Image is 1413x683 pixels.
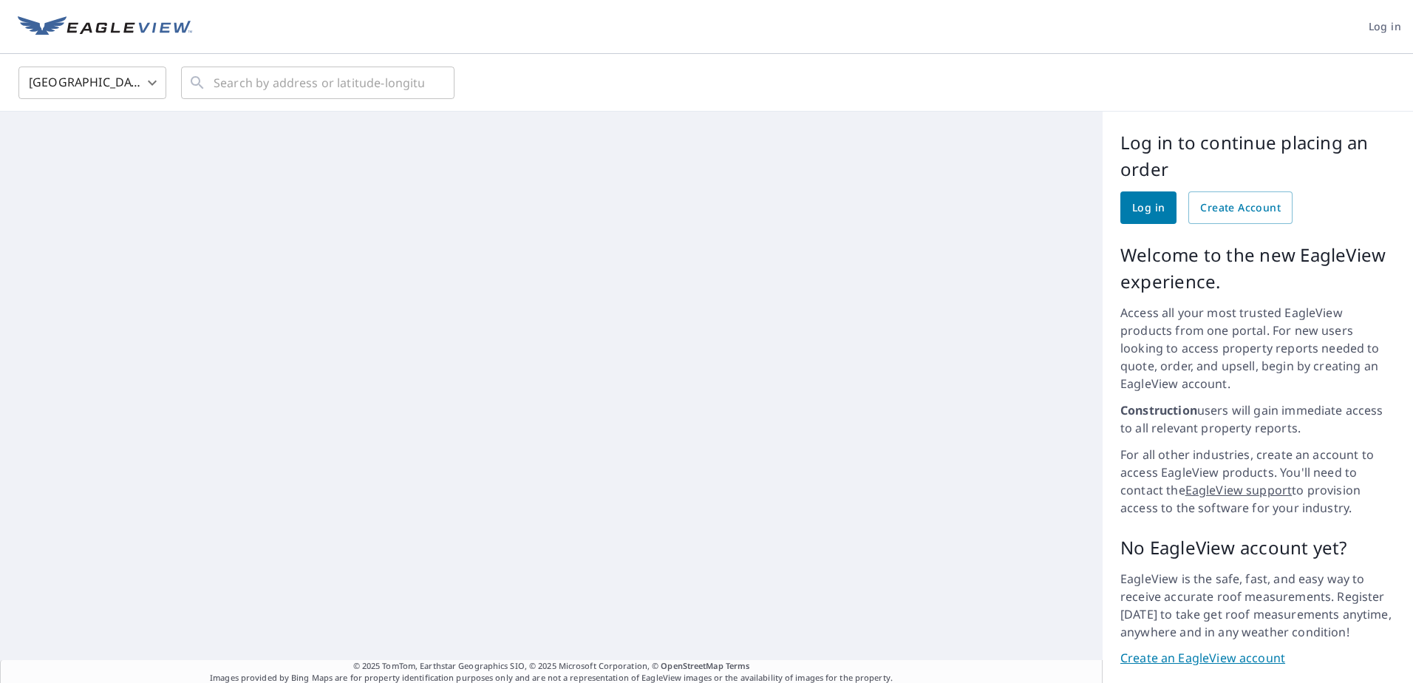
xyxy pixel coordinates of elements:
[1188,191,1293,224] a: Create Account
[1120,401,1395,437] p: users will gain immediate access to all relevant property reports.
[1132,199,1165,217] span: Log in
[1120,129,1395,183] p: Log in to continue placing an order
[1120,242,1395,295] p: Welcome to the new EagleView experience.
[661,660,723,671] a: OpenStreetMap
[726,660,750,671] a: Terms
[1120,304,1395,393] p: Access all your most trusted EagleView products from one portal. For new users looking to access ...
[1120,446,1395,517] p: For all other industries, create an account to access EagleView products. You'll need to contact ...
[18,62,166,103] div: [GEOGRAPHIC_DATA]
[1200,199,1281,217] span: Create Account
[1120,402,1197,418] strong: Construction
[1120,570,1395,641] p: EagleView is the safe, fast, and easy way to receive accurate roof measurements. Register [DATE] ...
[353,660,750,673] span: © 2025 TomTom, Earthstar Geographics SIO, © 2025 Microsoft Corporation, ©
[1120,650,1395,667] a: Create an EagleView account
[1120,191,1177,224] a: Log in
[1369,18,1401,36] span: Log in
[18,16,192,38] img: EV Logo
[1185,482,1293,498] a: EagleView support
[214,62,424,103] input: Search by address or latitude-longitude
[1120,534,1395,561] p: No EagleView account yet?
